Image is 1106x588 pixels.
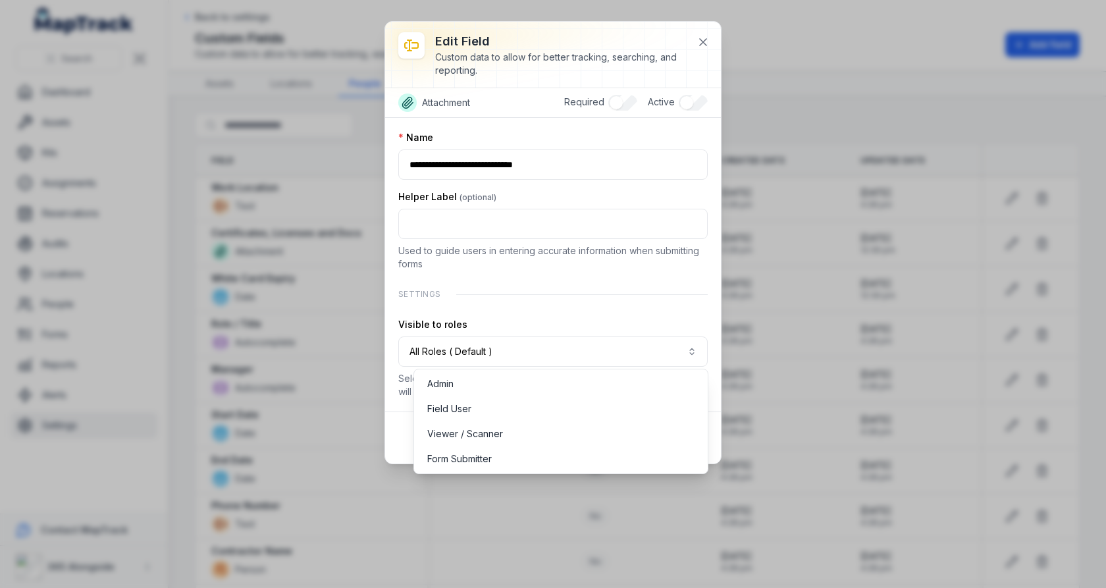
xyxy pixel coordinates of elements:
[427,452,492,466] span: Form Submitter
[427,427,503,441] span: Viewer / Scanner
[398,336,708,367] button: All Roles ( Default )
[427,377,454,390] span: Admin
[427,402,471,415] span: Field User
[413,369,708,474] div: All Roles ( Default )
